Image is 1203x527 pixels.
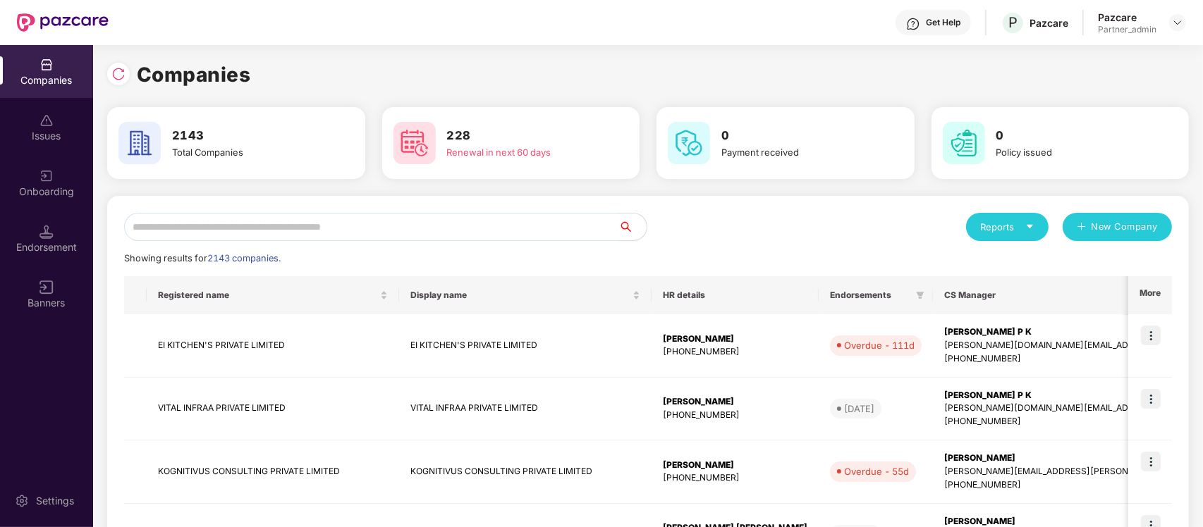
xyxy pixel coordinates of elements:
img: svg+xml;base64,PHN2ZyBpZD0iSGVscC0zMngzMiIgeG1sbnM9Imh0dHA6Ly93d3cudzMub3JnLzIwMDAvc3ZnIiB3aWR0aD... [906,17,920,31]
span: filter [916,291,924,299]
div: Total Companies [172,145,325,159]
span: Showing results for [124,253,281,263]
div: [DATE] [844,402,874,416]
td: EI KITCHEN'S PRIVATE LIMITED [399,314,652,378]
div: Overdue - 111d [844,338,915,352]
img: svg+xml;base64,PHN2ZyB3aWR0aD0iMTQuNSIgaGVpZ2h0PSIxNC41IiB2aWV3Qm94PSIwIDAgMTYgMTYiIGZpbGw9Im5vbm... [39,225,54,239]
img: svg+xml;base64,PHN2ZyB4bWxucz0iaHR0cDovL3d3dy53My5vcmcvMjAwMC9zdmciIHdpZHRoPSI2MCIgaGVpZ2h0PSI2MC... [943,122,985,164]
h3: 228 [447,127,600,145]
button: plusNew Company [1063,213,1172,241]
img: svg+xml;base64,PHN2ZyB3aWR0aD0iMjAiIGhlaWdodD0iMjAiIHZpZXdCb3g9IjAgMCAyMCAyMCIgZmlsbD0ibm9uZSIgeG... [39,169,54,183]
span: Endorsements [830,290,910,301]
span: Registered name [158,290,377,301]
img: svg+xml;base64,PHN2ZyBpZD0iU2V0dGluZy0yMHgyMCIgeG1sbnM9Imh0dHA6Ly93d3cudzMub3JnLzIwMDAvc3ZnIiB3aW... [15,494,29,508]
img: icon [1141,325,1161,345]
td: VITAL INFRAA PRIVATE LIMITED [399,378,652,441]
span: plus [1077,222,1086,233]
td: KOGNITIVUS CONSULTING PRIVATE LIMITED [399,440,652,504]
img: svg+xml;base64,PHN2ZyBpZD0iRHJvcGRvd24tMzJ4MzIiIHhtbG5zPSJodHRwOi8vd3d3LnczLm9yZy8yMDAwL3N2ZyIgd2... [1172,17,1183,28]
div: [PERSON_NAME] [663,395,807,409]
th: More [1128,276,1172,314]
h3: 2143 [172,127,325,145]
div: Overdue - 55d [844,464,909,478]
img: New Pazcare Logo [17,13,109,32]
div: Policy issued [996,145,1149,159]
h1: Companies [137,59,251,90]
img: svg+xml;base64,PHN2ZyBpZD0iQ29tcGFuaWVzIiB4bWxucz0iaHR0cDovL3d3dy53My5vcmcvMjAwMC9zdmciIHdpZHRoPS... [39,58,54,72]
div: Reports [980,220,1034,234]
td: KOGNITIVUS CONSULTING PRIVATE LIMITED [147,440,399,504]
img: svg+xml;base64,PHN2ZyBpZD0iUmVsb2FkLTMyeDMyIiB4bWxucz0iaHR0cDovL3d3dy53My5vcmcvMjAwMC9zdmciIHdpZH... [111,67,126,81]
div: [PHONE_NUMBER] [663,345,807,359]
div: Partner_admin [1098,24,1156,35]
div: Renewal in next 60 days [447,145,600,159]
div: Settings [32,494,78,508]
div: [PERSON_NAME] [663,459,807,472]
td: EI KITCHEN'S PRIVATE LIMITED [147,314,399,378]
h3: 0 [721,127,874,145]
span: P [1008,14,1018,31]
button: search [618,213,647,241]
img: icon [1141,389,1161,409]
img: icon [1141,452,1161,471]
span: Display name [410,290,630,301]
div: [PERSON_NAME] [663,333,807,346]
span: filter [913,287,927,304]
div: Get Help [926,17,960,28]
span: search [618,221,647,232]
span: 2143 companies. [207,253,281,263]
span: caret-down [1025,222,1034,231]
img: svg+xml;base64,PHN2ZyB4bWxucz0iaHR0cDovL3d3dy53My5vcmcvMjAwMC9zdmciIHdpZHRoPSI2MCIgaGVpZ2h0PSI2MC... [393,122,436,164]
span: New Company [1092,220,1159,234]
img: svg+xml;base64,PHN2ZyB4bWxucz0iaHR0cDovL3d3dy53My5vcmcvMjAwMC9zdmciIHdpZHRoPSI2MCIgaGVpZ2h0PSI2MC... [668,122,710,164]
img: svg+xml;base64,PHN2ZyBpZD0iSXNzdWVzX2Rpc2FibGVkIiB4bWxucz0iaHR0cDovL3d3dy53My5vcmcvMjAwMC9zdmciIH... [39,113,54,128]
div: [PHONE_NUMBER] [663,471,807,485]
h3: 0 [996,127,1149,145]
div: Pazcare [1030,16,1068,30]
div: [PHONE_NUMBER] [663,409,807,422]
th: Registered name [147,276,399,314]
div: Payment received [721,145,874,159]
th: HR details [652,276,819,314]
div: Pazcare [1098,11,1156,24]
td: VITAL INFRAA PRIVATE LIMITED [147,378,399,441]
th: Display name [399,276,652,314]
img: svg+xml;base64,PHN2ZyB4bWxucz0iaHR0cDovL3d3dy53My5vcmcvMjAwMC9zdmciIHdpZHRoPSI2MCIgaGVpZ2h0PSI2MC... [118,122,161,164]
img: svg+xml;base64,PHN2ZyB3aWR0aD0iMTYiIGhlaWdodD0iMTYiIHZpZXdCb3g9IjAgMCAxNiAxNiIgZmlsbD0ibm9uZSIgeG... [39,280,54,294]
